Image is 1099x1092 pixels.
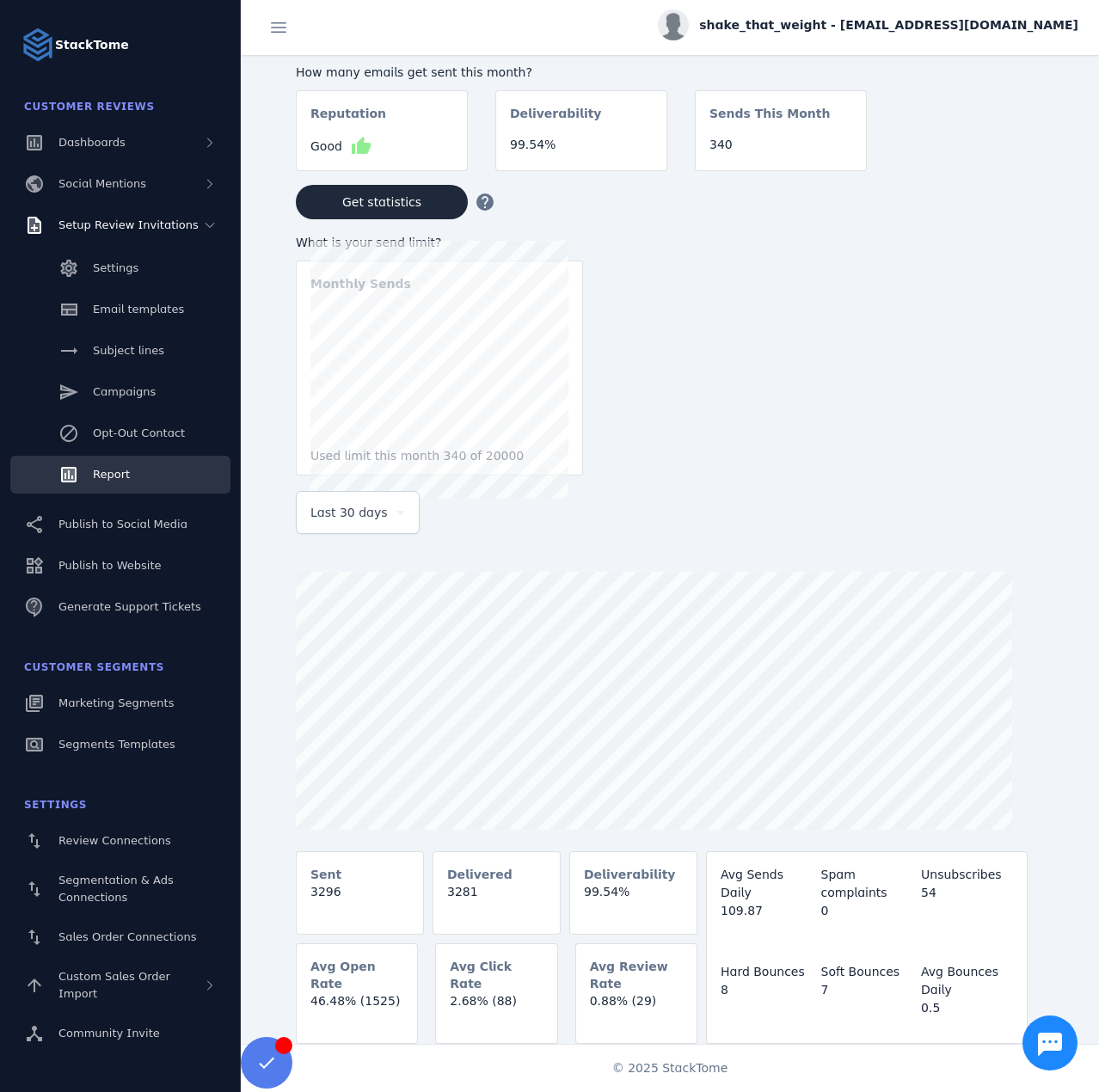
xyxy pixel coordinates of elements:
[58,218,199,231] span: Setup Review Invitations
[297,992,417,1024] mat-card-content: 46.48% (1525)
[447,866,513,883] mat-card-subtitle: Delivered
[93,344,164,357] span: Subject lines
[58,930,196,943] span: Sales Order Connections
[310,138,342,156] span: Good
[10,291,230,328] a: Email templates
[921,999,1013,1017] div: 0.5
[310,105,386,136] mat-card-subtitle: Reputation
[590,958,683,992] mat-card-subtitle: Avg Review Rate
[721,981,813,999] div: 8
[510,136,653,154] div: 99.54%
[10,1015,230,1052] a: Community Invite
[10,373,230,411] a: Campaigns
[93,385,156,398] span: Campaigns
[93,261,138,274] span: Settings
[510,105,602,136] mat-card-subtitle: Deliverability
[297,883,423,915] mat-card-content: 3296
[10,506,230,543] a: Publish to Social Media
[55,36,129,54] strong: StackTome
[10,249,230,287] a: Settings
[58,559,161,572] span: Publish to Website
[10,822,230,860] a: Review Connections
[570,883,697,915] mat-card-content: 99.54%
[351,136,371,156] mat-icon: thumb_up
[58,518,187,531] span: Publish to Social Media
[24,101,155,113] span: Customer Reviews
[821,902,913,920] div: 0
[93,468,130,481] span: Report
[58,738,175,751] span: Segments Templates
[699,16,1078,34] span: shake_that_weight - [EMAIL_ADDRESS][DOMAIN_NAME]
[10,684,230,722] a: Marketing Segments
[658,9,1078,40] button: shake_that_weight - [EMAIL_ADDRESS][DOMAIN_NAME]
[10,726,230,764] a: Segments Templates
[921,866,1013,884] div: Unsubscribes
[10,547,230,585] a: Publish to Website
[10,918,230,956] a: Sales Order Connections
[10,588,230,626] a: Generate Support Tickets
[296,185,468,219] button: Get statistics
[721,866,813,902] div: Avg Sends Daily
[58,874,174,904] span: Segmentation & Ads Connections
[821,981,913,999] div: 7
[58,600,201,613] span: Generate Support Tickets
[921,963,1013,999] div: Avg Bounces Daily
[58,970,170,1000] span: Custom Sales Order Import
[921,884,1013,902] div: 54
[310,502,388,523] span: Last 30 days
[612,1059,728,1077] span: © 2025 StackTome
[584,866,676,883] mat-card-subtitle: Deliverability
[24,799,87,811] span: Settings
[10,456,230,494] a: Report
[10,414,230,452] a: Opt-Out Contact
[310,958,403,992] mat-card-subtitle: Avg Open Rate
[709,105,830,136] mat-card-subtitle: Sends This Month
[58,136,126,149] span: Dashboards
[93,426,185,439] span: Opt-Out Contact
[696,136,866,168] mat-card-content: 340
[93,303,184,316] span: Email templates
[10,863,230,915] a: Segmentation & Ads Connections
[721,963,813,981] div: Hard Bounces
[24,661,164,673] span: Customer Segments
[296,234,583,252] div: What is your send limit?
[821,866,913,902] div: Spam complaints
[658,9,689,40] img: profile.jpg
[10,332,230,370] a: Subject lines
[721,902,813,920] div: 109.87
[436,992,556,1024] mat-card-content: 2.68% (88)
[433,883,560,915] mat-card-content: 3281
[58,1027,160,1040] span: Community Invite
[58,834,171,847] span: Review Connections
[821,963,913,981] div: Soft Bounces
[342,196,421,208] span: Get statistics
[296,64,867,82] div: How many emails get sent this month?
[58,696,174,709] span: Marketing Segments
[58,177,146,190] span: Social Mentions
[576,992,697,1024] mat-card-content: 0.88% (29)
[310,866,341,883] mat-card-subtitle: Sent
[21,28,55,62] img: Logo image
[450,958,543,992] mat-card-subtitle: Avg Click Rate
